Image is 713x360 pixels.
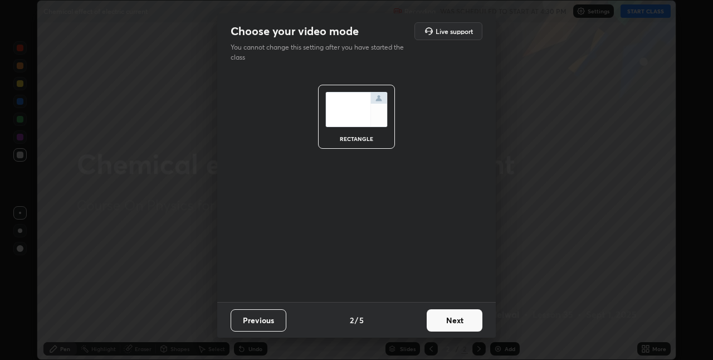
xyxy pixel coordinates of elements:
h4: / [355,314,358,326]
p: You cannot change this setting after you have started the class [231,42,411,62]
h4: 2 [350,314,354,326]
div: rectangle [334,136,379,142]
h4: 5 [359,314,364,326]
button: Next [427,309,482,332]
h5: Live support [436,28,473,35]
img: normalScreenIcon.ae25ed63.svg [325,92,388,127]
h2: Choose your video mode [231,24,359,38]
button: Previous [231,309,286,332]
